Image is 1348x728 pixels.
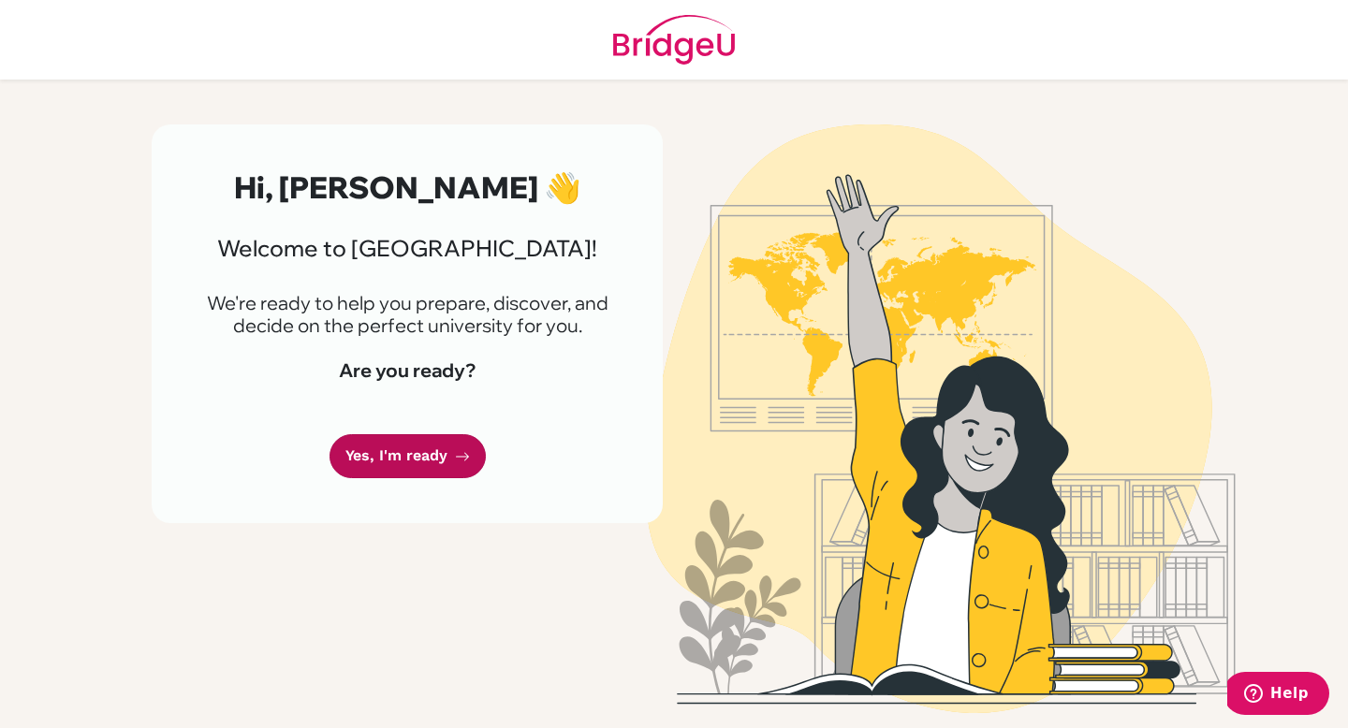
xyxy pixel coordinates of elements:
iframe: Opens a widget where you can find more information [1227,672,1329,719]
h4: Are you ready? [197,359,618,382]
h3: Welcome to [GEOGRAPHIC_DATA]! [197,235,618,262]
a: Yes, I'm ready [330,434,486,478]
p: We're ready to help you prepare, discover, and decide on the perfect university for you. [197,292,618,337]
h2: Hi, [PERSON_NAME] 👋 [197,169,618,205]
